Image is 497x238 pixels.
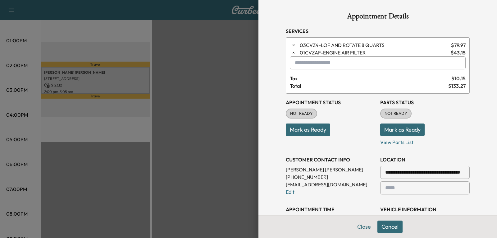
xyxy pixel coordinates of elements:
[380,124,425,136] button: Mark as Ready
[286,156,375,163] h3: CUSTOMER CONTACT INFO
[286,99,375,106] h3: Appointment Status
[300,49,448,56] span: ENGINE AIR FILTER
[286,166,375,173] p: [PERSON_NAME] [PERSON_NAME]
[380,99,470,106] h3: Parts Status
[286,181,375,188] p: [EMAIL_ADDRESS][DOMAIN_NAME]
[286,189,294,195] a: Edit
[448,82,466,90] span: $ 133.27
[300,41,449,49] span: LOF AND ROTATE 8 QUARTS
[380,206,470,213] h3: VEHICLE INFORMATION
[286,12,470,22] h1: Appointment Details
[380,136,470,146] p: View Parts List
[353,221,375,233] button: Close
[451,49,466,56] span: $ 43.15
[286,27,470,35] h3: Services
[286,173,375,181] p: [PHONE_NUMBER]
[290,82,448,90] span: Total
[451,41,466,49] span: $ 79.97
[286,110,317,117] span: NOT READY
[451,75,466,82] span: $ 10.15
[290,75,451,82] span: Tax
[380,156,470,163] h3: LOCATION
[377,221,403,233] button: Cancel
[286,206,375,213] h3: APPOINTMENT TIME
[381,110,411,117] span: NOT READY
[286,124,330,136] button: Mark as Ready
